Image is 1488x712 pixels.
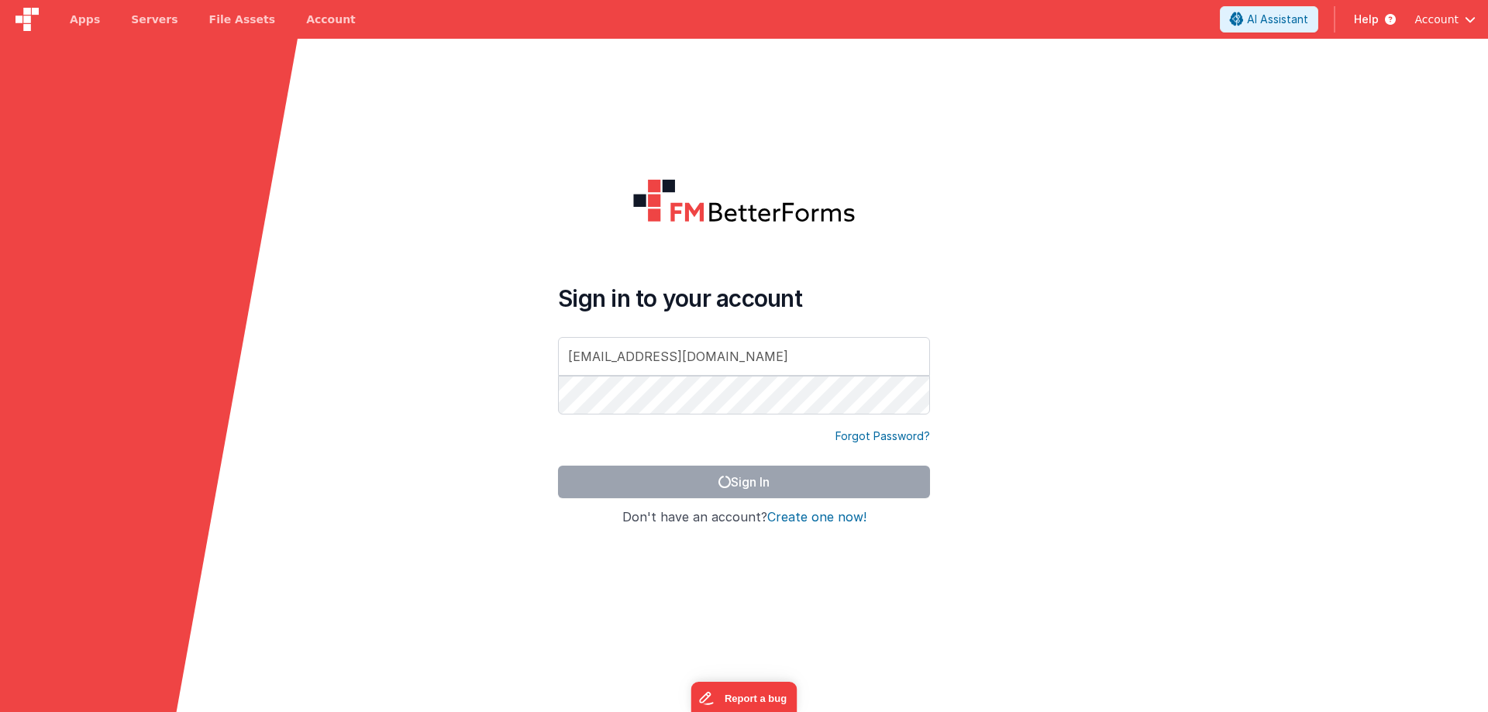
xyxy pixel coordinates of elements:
[558,337,930,376] input: Email Address
[558,284,930,312] h4: Sign in to your account
[1247,12,1308,27] span: AI Assistant
[1414,12,1476,27] button: Account
[1354,12,1379,27] span: Help
[209,12,276,27] span: File Assets
[835,428,930,444] a: Forgot Password?
[131,12,177,27] span: Servers
[1414,12,1459,27] span: Account
[767,511,866,525] button: Create one now!
[1220,6,1318,33] button: AI Assistant
[558,466,930,498] button: Sign In
[558,511,930,525] h4: Don't have an account?
[70,12,100,27] span: Apps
